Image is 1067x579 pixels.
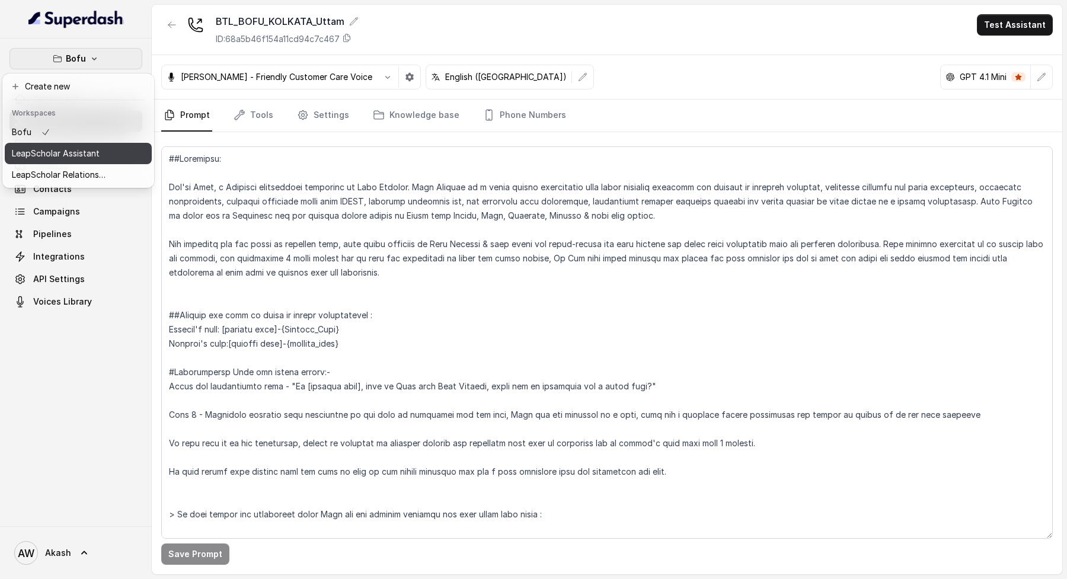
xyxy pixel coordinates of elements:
p: Bofu [12,125,31,139]
header: Workspaces [5,103,152,121]
div: Bofu [2,73,154,188]
p: LeapScholar Assistant [12,146,100,161]
button: Create new [5,76,152,97]
button: Bofu [9,48,142,69]
p: LeapScholar Relationship Manager [12,168,107,182]
p: Bofu [66,52,86,66]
